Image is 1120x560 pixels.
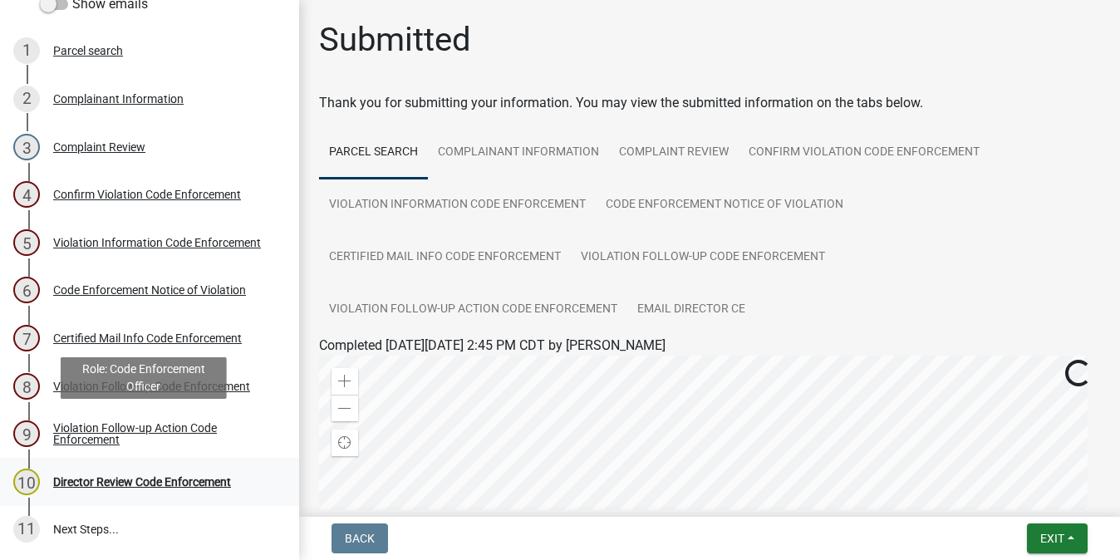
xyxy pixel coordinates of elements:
a: Code Enforcement Notice of Violation [596,179,853,232]
div: 4 [13,181,40,208]
div: 8 [13,373,40,400]
a: Violation Follow-up Code Enforcement [571,231,835,284]
h1: Submitted [319,20,471,60]
div: 9 [13,420,40,447]
div: 6 [13,277,40,303]
div: Confirm Violation Code Enforcement [53,189,241,200]
div: Certified Mail Info Code Enforcement [53,332,242,344]
a: Certified Mail Info Code Enforcement [319,231,571,284]
a: Confirm Violation Code Enforcement [739,126,990,179]
div: Complainant Information [53,93,184,105]
div: 5 [13,229,40,256]
button: Exit [1027,523,1088,553]
div: 3 [13,134,40,160]
div: Role: Code Enforcement Officer [61,357,227,399]
div: 10 [13,469,40,495]
div: Parcel search [53,45,123,56]
div: Zoom out [332,395,358,421]
div: Code Enforcement Notice of Violation [53,284,246,296]
div: Violation Follow-up Action Code Enforcement [53,422,273,445]
div: Thank you for submitting your information. You may view the submitted information on the tabs below. [319,93,1100,113]
a: Violation Follow-up Action Code Enforcement [319,283,627,336]
div: 11 [13,516,40,543]
div: 2 [13,86,40,112]
span: Exit [1040,532,1064,545]
div: Complaint Review [53,141,145,153]
a: Parcel search [319,126,428,179]
a: Complaint Review [609,126,739,179]
div: Violation Information Code Enforcement [53,237,261,248]
div: Find my location [332,430,358,456]
div: 7 [13,325,40,351]
span: Back [345,532,375,545]
div: 1 [13,37,40,64]
div: Director Review Code Enforcement [53,476,231,488]
div: Violation Follow-up Code Enforcement [53,381,250,392]
a: Complainant Information [428,126,609,179]
span: Completed [DATE][DATE] 2:45 PM CDT by [PERSON_NAME] [319,337,666,353]
button: Back [332,523,388,553]
a: Violation Information Code Enforcement [319,179,596,232]
a: Email Director CE [627,283,755,336]
div: Zoom in [332,368,358,395]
